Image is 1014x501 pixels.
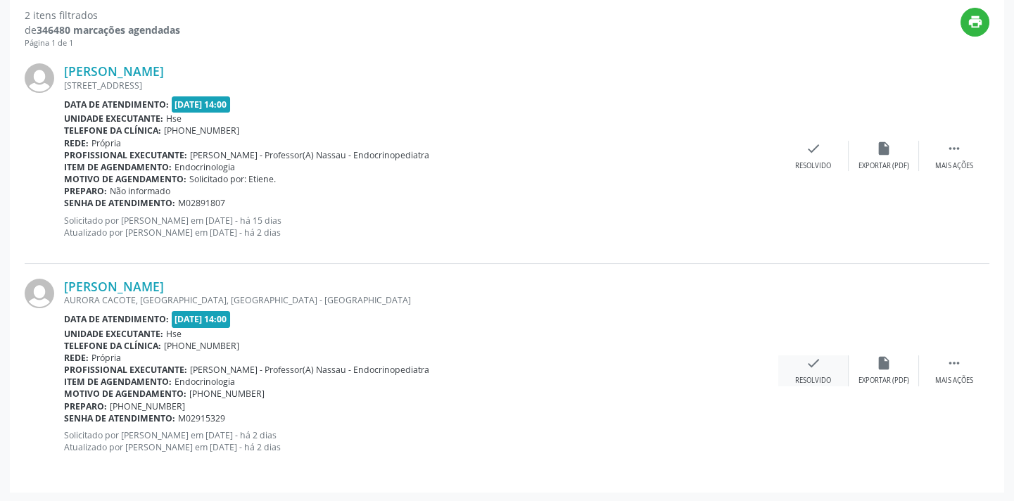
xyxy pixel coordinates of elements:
span: Solicitado por: Etiene. [189,173,276,185]
div: Mais ações [935,376,973,386]
span: [PHONE_NUMBER] [189,388,265,400]
a: [PERSON_NAME] [64,279,164,294]
div: 2 itens filtrados [25,8,180,23]
b: Preparo: [64,185,107,197]
b: Data de atendimento: [64,99,169,110]
strong: 346480 marcações agendadas [37,23,180,37]
p: Solicitado por [PERSON_NAME] em [DATE] - há 2 dias Atualizado por [PERSON_NAME] em [DATE] - há 2 ... [64,429,778,453]
b: Unidade executante: [64,328,163,340]
span: [PHONE_NUMBER] [164,125,239,137]
i: insert_drive_file [876,141,892,156]
img: img [25,279,54,308]
i:  [946,141,962,156]
span: Não informado [110,185,170,197]
a: [PERSON_NAME] [64,63,164,79]
div: Exportar (PDF) [858,161,909,171]
span: [DATE] 14:00 [172,311,231,327]
i: check [806,355,821,371]
b: Unidade executante: [64,113,163,125]
div: de [25,23,180,37]
div: [STREET_ADDRESS] [64,80,778,91]
span: [PERSON_NAME] - Professor(A) Nassau - Endocrinopediatra [190,149,429,161]
div: Mais ações [935,161,973,171]
div: Página 1 de 1 [25,37,180,49]
i: insert_drive_file [876,355,892,371]
span: Própria [91,137,121,149]
b: Telefone da clínica: [64,340,161,352]
span: [PHONE_NUMBER] [164,340,239,352]
b: Data de atendimento: [64,313,169,325]
b: Motivo de agendamento: [64,388,186,400]
b: Item de agendamento: [64,376,172,388]
b: Motivo de agendamento: [64,173,186,185]
b: Telefone da clínica: [64,125,161,137]
span: Hse [166,113,182,125]
b: Rede: [64,352,89,364]
span: Endocrinologia [175,161,235,173]
div: Exportar (PDF) [858,376,909,386]
span: Própria [91,352,121,364]
span: M02915329 [178,412,225,424]
span: M02891807 [178,197,225,209]
span: Hse [166,328,182,340]
span: [DATE] 14:00 [172,96,231,113]
div: Resolvido [795,161,831,171]
b: Profissional executante: [64,364,187,376]
span: Endocrinologia [175,376,235,388]
b: Rede: [64,137,89,149]
b: Profissional executante: [64,149,187,161]
i: print [968,14,983,30]
button: print [961,8,989,37]
span: [PHONE_NUMBER] [110,400,185,412]
b: Senha de atendimento: [64,197,175,209]
b: Preparo: [64,400,107,412]
img: img [25,63,54,93]
i:  [946,355,962,371]
p: Solicitado por [PERSON_NAME] em [DATE] - há 15 dias Atualizado por [PERSON_NAME] em [DATE] - há 2... [64,215,778,239]
div: Resolvido [795,376,831,386]
b: Senha de atendimento: [64,412,175,424]
b: Item de agendamento: [64,161,172,173]
span: [PERSON_NAME] - Professor(A) Nassau - Endocrinopediatra [190,364,429,376]
div: AURORA CACOTE, [GEOGRAPHIC_DATA], [GEOGRAPHIC_DATA] - [GEOGRAPHIC_DATA] [64,294,778,306]
i: check [806,141,821,156]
